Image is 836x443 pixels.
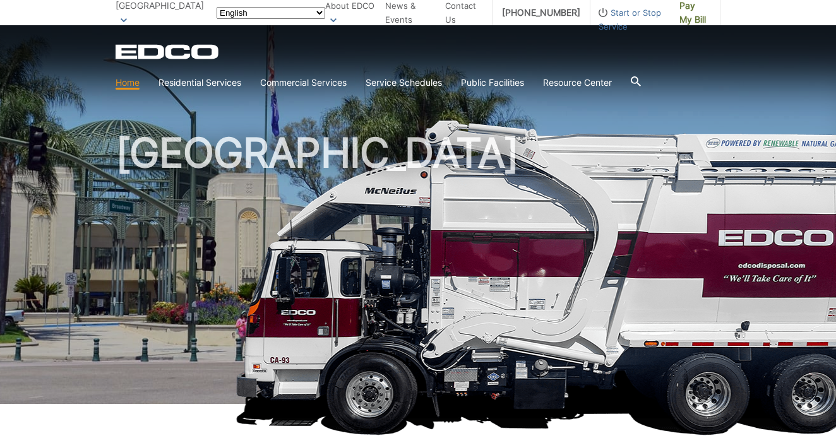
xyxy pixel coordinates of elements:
[116,133,720,410] h1: [GEOGRAPHIC_DATA]
[543,76,612,90] a: Resource Center
[260,76,347,90] a: Commercial Services
[217,7,325,19] select: Select a language
[366,76,442,90] a: Service Schedules
[116,44,220,59] a: EDCD logo. Return to the homepage.
[158,76,241,90] a: Residential Services
[461,76,524,90] a: Public Facilities
[116,76,140,90] a: Home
